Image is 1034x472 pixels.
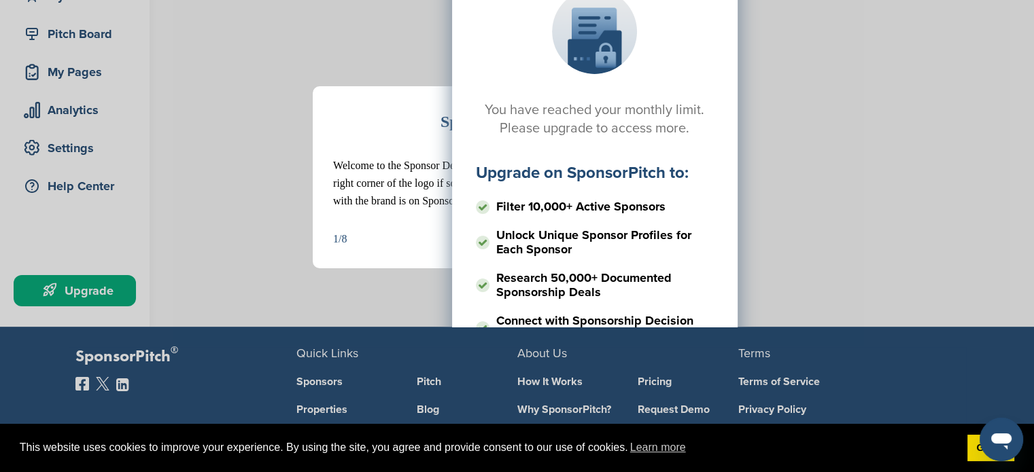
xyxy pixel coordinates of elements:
span: This website uses cookies to improve your experience. By using the site, you agree and provide co... [20,437,957,458]
a: dismiss cookie message [967,435,1014,462]
h2: You have reached your monthly limit. Please upgrade to access more. [476,101,714,138]
label: Upgrade on SponsorPitch to: [476,163,689,183]
li: Unlock Unique Sponsor Profiles for Each Sponsor [476,223,714,261]
li: Filter 10,000+ Active Sponsors [476,195,714,219]
iframe: Button to launch messaging window [980,418,1023,461]
a: learn more about cookies [628,437,688,458]
li: Research 50,000+ Documented Sponsorship Deals [476,266,714,304]
li: Connect with Sponsorship Decision Makers [476,309,714,347]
